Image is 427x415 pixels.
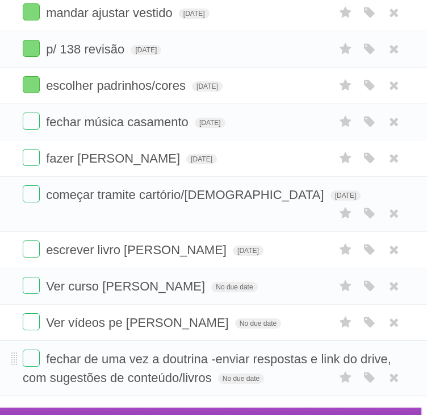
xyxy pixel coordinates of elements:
[335,313,357,332] label: Star task
[335,368,357,387] label: Star task
[23,76,40,93] label: Done
[131,45,161,55] span: [DATE]
[186,154,217,164] span: [DATE]
[46,279,208,293] span: Ver curso [PERSON_NAME]
[335,3,357,22] label: Star task
[46,151,183,165] span: fazer [PERSON_NAME]
[46,243,229,257] span: escrever livro [PERSON_NAME]
[23,3,40,20] label: Done
[46,78,189,93] span: escolher padrinhos/cores
[335,277,357,296] label: Star task
[195,118,225,128] span: [DATE]
[23,352,391,385] span: fechar de uma vez a doutrina -enviar respostas e link do drive, com sugestões de conteúdo/livros
[46,6,175,20] span: mandar ajustar vestido
[335,149,357,168] label: Star task
[46,115,191,129] span: fechar música casamento
[46,316,232,330] span: Ver vídeos pe [PERSON_NAME]
[335,240,357,259] label: Star task
[23,350,40,367] label: Done
[23,40,40,57] label: Done
[335,113,357,131] label: Star task
[46,188,326,202] span: começar tramite cartório/[DEMOGRAPHIC_DATA]
[23,240,40,258] label: Done
[235,318,281,329] span: No due date
[23,185,40,202] label: Done
[23,149,40,166] label: Done
[46,42,127,56] span: p/ 138 revisão
[218,374,264,384] span: No due date
[23,113,40,130] label: Done
[335,204,357,223] label: Star task
[211,282,257,292] span: No due date
[23,277,40,294] label: Done
[233,246,263,256] span: [DATE]
[23,313,40,330] label: Done
[335,40,357,59] label: Star task
[330,190,361,201] span: [DATE]
[192,81,223,92] span: [DATE]
[179,9,210,19] span: [DATE]
[335,76,357,95] label: Star task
